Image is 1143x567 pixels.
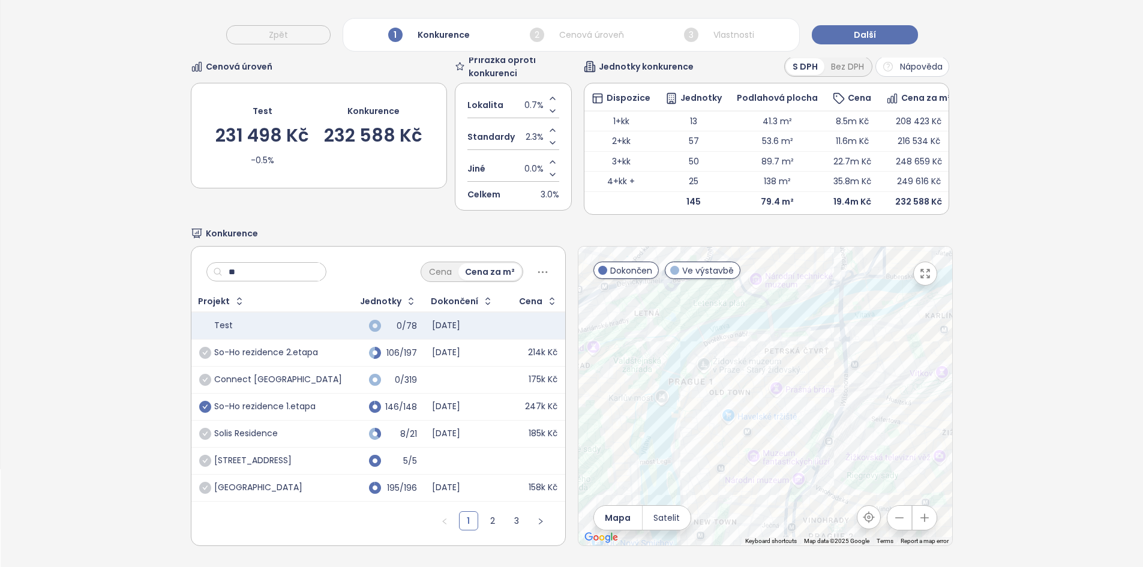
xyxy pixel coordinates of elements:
a: Report a map error [901,538,949,544]
div: Projekt [198,298,230,305]
td: 41.3 m² [730,111,826,131]
div: 90/160 [361,430,391,438]
td: 2+kk [584,131,658,152]
button: right [531,511,550,530]
div: 39/75 [361,457,391,465]
span: 0.0% [524,162,544,175]
span: right [537,518,544,525]
div: 238k Kč [526,347,557,358]
div: Rezidence Na Plzeňce [214,428,305,439]
div: Cena [422,263,458,280]
div: Vlastnosti [681,25,757,45]
div: [DATE] [406,428,434,439]
div: 232 588 Kč [324,127,422,145]
td: 53.6 m² [730,131,826,152]
span: 2.3% [526,130,544,143]
div: 160/180 [361,349,391,357]
li: 2 [387,511,406,530]
a: 4 [436,512,454,530]
a: Terms [877,538,893,544]
td: 50 [658,151,730,172]
span: check-circle [199,374,211,386]
td: 138 m² [730,172,826,192]
span: Jednotky konkurence [599,60,694,73]
span: Cenová úroveň [206,60,272,73]
div: Cena za m² [458,263,521,280]
span: 3 [684,28,698,42]
button: Nápověda [875,56,949,77]
td: 22.7m Kč [826,151,879,172]
span: Ve výstavbě [682,264,734,277]
div: -0.5% [251,154,274,167]
div: Cena [519,298,542,305]
span: Konkurence [206,227,258,240]
button: Increase value [547,92,559,105]
div: Linea Pura [214,455,257,466]
span: check-circle [199,401,211,413]
div: 203k Kč [526,374,557,385]
td: 57 [658,131,730,152]
div: [DATE] [406,320,434,331]
a: 62 [508,512,526,530]
button: Decrease value [547,137,559,149]
div: [GEOGRAPHIC_DATA] [214,374,302,385]
div: Cenová úroveň [527,25,627,45]
span: Satelit [653,511,680,524]
div: Jednotky [665,92,722,104]
span: Standardy [467,130,515,143]
li: Následujících 5 stran [483,511,502,530]
a: 3 [412,512,430,530]
div: Konkurence [385,25,473,45]
td: 232 588 Kč [879,191,959,211]
span: Zpět [269,28,288,41]
td: 79.4 m² [730,191,826,211]
span: Další [854,28,876,41]
div: Dokončení [404,298,452,305]
span: left [345,518,352,525]
span: Přirážka oproti konkurenci [469,53,572,80]
td: 19.4m Kč [826,191,879,211]
td: 248 659 Kč [879,151,959,172]
td: 89.7 m² [730,151,826,172]
span: Dokončen [610,264,652,277]
button: Mapa [594,506,642,530]
span: 2 [530,28,544,42]
span: Map data ©2025 Google [804,538,869,544]
button: left [339,511,358,530]
span: 3.0% [541,188,559,201]
span: Lokalita [467,98,503,112]
span: Celkem [467,188,500,201]
td: 4+kk + [584,172,658,192]
a: 2 [388,512,406,530]
span: check-circle [199,455,211,467]
button: Increase value [547,156,559,169]
div: [DATE] [406,482,434,493]
li: Předchozí strana [339,511,358,530]
td: 249 616 Kč [879,172,959,192]
div: Podlahová plocha [737,94,818,102]
span: ••• [483,511,502,530]
td: 25 [658,172,730,192]
td: 3+kk [584,151,658,172]
button: Další [812,25,918,44]
div: Test [214,320,233,331]
li: 5 [459,511,478,530]
div: Rezidence PO7SKÁ [214,401,292,412]
div: [DATE] [406,401,434,412]
span: check-circle [199,482,211,494]
div: MUSE7 [214,482,241,493]
td: 13 [658,111,730,131]
div: S DPH [786,58,824,75]
li: 62 [507,511,526,530]
div: Jednotky [334,298,375,305]
a: 5 [460,512,478,530]
div: 202k Kč [526,428,557,439]
div: [GEOGRAPHIC_DATA] [214,347,302,358]
div: 198k Kč [528,482,557,493]
div: [DATE] [406,347,434,358]
div: [DATE] [406,455,434,466]
span: Nápověda [900,60,943,73]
